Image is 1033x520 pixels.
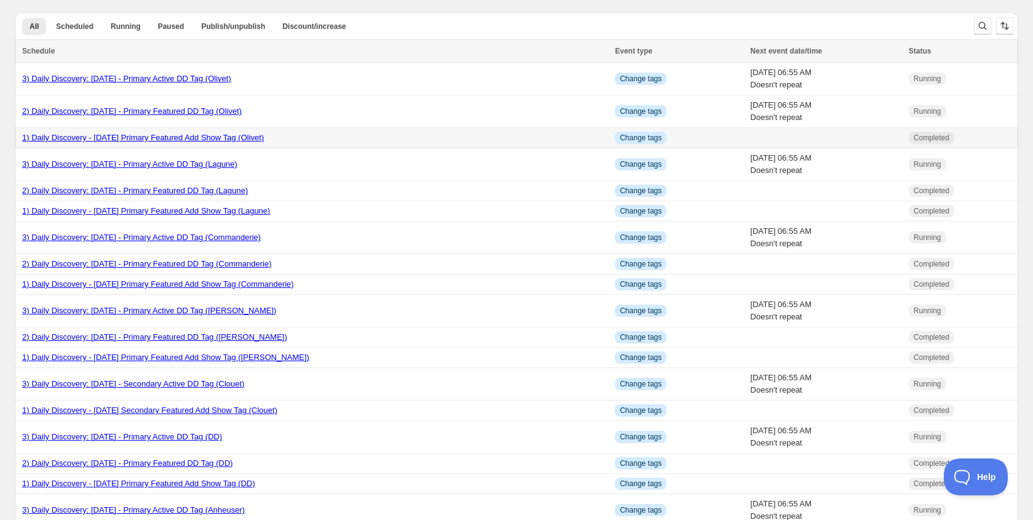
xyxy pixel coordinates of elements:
[914,458,949,468] span: Completed
[914,159,941,169] span: Running
[30,22,39,31] span: All
[746,95,905,128] td: [DATE] 06:55 AM Doesn't repeat
[158,22,184,31] span: Paused
[914,259,949,269] span: Completed
[620,74,662,84] span: Change tags
[746,368,905,401] td: [DATE] 06:55 AM Doesn't repeat
[914,353,949,362] span: Completed
[620,458,662,468] span: Change tags
[620,206,662,216] span: Change tags
[22,133,264,142] a: 1) Daily Discovery - [DATE] Primary Featured Add Show Tag (Olivet)
[620,259,662,269] span: Change tags
[620,353,662,362] span: Change tags
[620,479,662,489] span: Change tags
[914,432,941,442] span: Running
[914,479,949,489] span: Completed
[620,279,662,289] span: Change tags
[22,505,245,514] a: 3) Daily Discovery: [DATE] - Primary Active DD Tag (Anheuser)
[914,106,941,116] span: Running
[22,159,237,169] a: 3) Daily Discovery: [DATE] - Primary Active DD Tag (Lagune)
[22,458,233,468] a: 2) Daily Discovery: [DATE] - Primary Featured DD Tag (DD)
[914,505,941,515] span: Running
[914,74,941,84] span: Running
[615,47,652,55] span: Event type
[620,432,662,442] span: Change tags
[750,47,822,55] span: Next event date/time
[914,206,949,216] span: Completed
[620,233,662,242] span: Change tags
[914,133,949,143] span: Completed
[746,63,905,95] td: [DATE] 06:55 AM Doesn't repeat
[944,458,1008,495] iframe: Toggle Customer Support
[22,379,244,388] a: 3) Daily Discovery: [DATE] - Secondary Active DD Tag (Clouet)
[746,421,905,454] td: [DATE] 06:55 AM Doesn't repeat
[914,406,949,415] span: Completed
[746,222,905,254] td: [DATE] 06:55 AM Doesn't repeat
[56,22,93,31] span: Scheduled
[620,306,662,316] span: Change tags
[22,106,242,116] a: 2) Daily Discovery: [DATE] - Primary Featured DD Tag (Olivet)
[620,406,662,415] span: Change tags
[914,379,941,389] span: Running
[620,332,662,342] span: Change tags
[22,259,272,268] a: 2) Daily Discovery: [DATE] - Primary Featured DD Tag (Commanderie)
[111,22,141,31] span: Running
[22,306,276,315] a: 3) Daily Discovery: [DATE] - Primary Active DD Tag ([PERSON_NAME])
[22,206,270,215] a: 1) Daily Discovery - [DATE] Primary Featured Add Show Tag (Lagune)
[22,74,231,83] a: 3) Daily Discovery: [DATE] - Primary Active DD Tag (Olivet)
[201,22,265,31] span: Publish/unpublish
[22,479,255,488] a: 1) Daily Discovery - [DATE] Primary Featured Add Show Tag (DD)
[996,17,1013,34] button: Sort the results
[914,233,941,242] span: Running
[914,186,949,196] span: Completed
[22,353,309,362] a: 1) Daily Discovery - [DATE] Primary Featured Add Show Tag ([PERSON_NAME])
[22,332,287,342] a: 2) Daily Discovery: [DATE] - Primary Featured DD Tag ([PERSON_NAME])
[746,148,905,181] td: [DATE] 06:55 AM Doesn't repeat
[22,432,222,441] a: 3) Daily Discovery: [DATE] - Primary Active DD Tag (DD)
[22,186,248,195] a: 2) Daily Discovery: [DATE] - Primary Featured DD Tag (Lagune)
[909,47,932,55] span: Status
[914,306,941,316] span: Running
[974,17,991,34] button: Search and filter results
[620,379,662,389] span: Change tags
[620,186,662,196] span: Change tags
[914,279,949,289] span: Completed
[282,22,346,31] span: Discount/increase
[22,233,261,242] a: 3) Daily Discovery: [DATE] - Primary Active DD Tag (Commanderie)
[620,106,662,116] span: Change tags
[22,47,55,55] span: Schedule
[620,159,662,169] span: Change tags
[22,406,277,415] a: 1) Daily Discovery - [DATE] Secondary Featured Add Show Tag (Clouet)
[746,295,905,327] td: [DATE] 06:55 AM Doesn't repeat
[620,133,662,143] span: Change tags
[620,505,662,515] span: Change tags
[914,332,949,342] span: Completed
[22,279,294,289] a: 1) Daily Discovery - [DATE] Primary Featured Add Show Tag (Commanderie)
